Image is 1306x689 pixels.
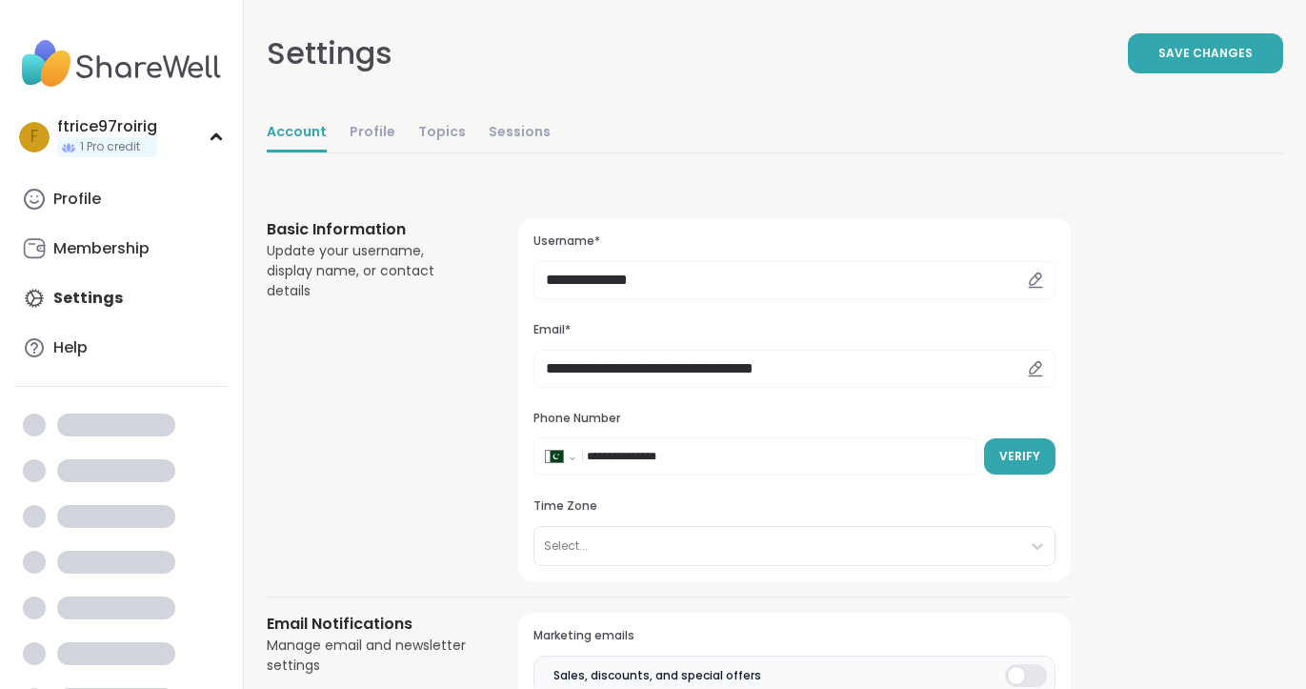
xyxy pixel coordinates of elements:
[533,322,1055,338] h3: Email*
[533,233,1055,250] h3: Username*
[418,114,466,152] a: Topics
[533,498,1055,515] h3: Time Zone
[350,114,395,152] a: Profile
[999,448,1040,465] span: Verify
[267,218,472,241] h3: Basic Information
[533,628,1055,644] h3: Marketing emails
[30,125,38,150] span: f
[267,114,327,152] a: Account
[15,226,228,272] a: Membership
[267,613,472,636] h3: Email Notifications
[267,241,472,301] div: Update your username, display name, or contact details
[267,636,472,676] div: Manage email and newsletter settings
[15,30,228,97] img: ShareWell Nav Logo
[489,114,551,152] a: Sessions
[80,139,140,155] span: 1 Pro credit
[53,337,88,358] div: Help
[553,667,761,684] span: Sales, discounts, and special offers
[53,189,101,210] div: Profile
[984,438,1055,475] button: Verify
[57,116,157,137] div: ftrice97roirig
[1158,45,1253,62] span: Save Changes
[533,411,1055,427] h3: Phone Number
[15,176,228,222] a: Profile
[15,325,228,371] a: Help
[1128,33,1283,73] button: Save Changes
[267,30,392,76] div: Settings
[53,238,150,259] div: Membership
